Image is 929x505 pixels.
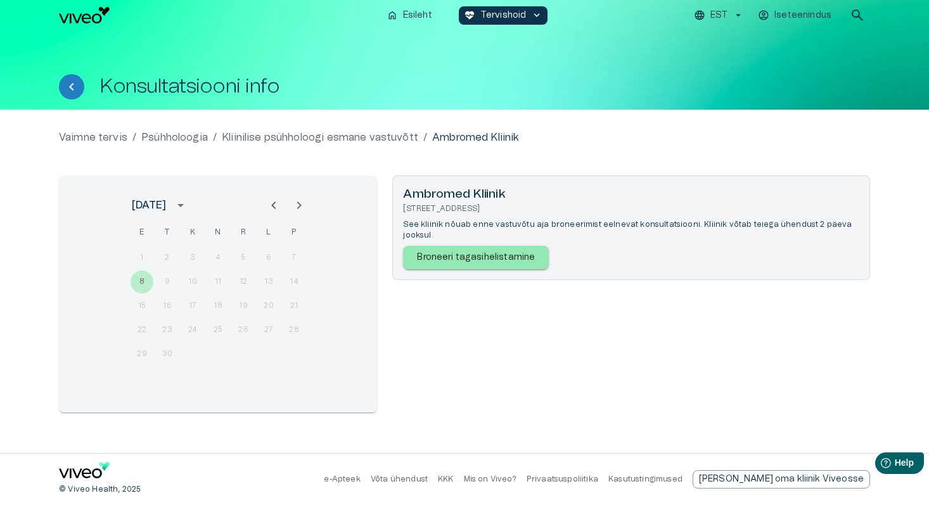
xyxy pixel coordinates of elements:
[710,9,727,22] p: EST
[232,220,255,245] span: reede
[59,7,376,23] a: Navigate to homepage
[527,475,598,483] a: Privaatsuspoliitika
[387,10,398,21] span: home
[181,220,204,245] span: kolmapäev
[257,220,280,245] span: laupäev
[286,193,312,218] button: Next month
[141,130,208,145] a: Psühholoogia
[324,475,360,483] a: e-Apteek
[845,3,870,28] button: open search modal
[480,9,527,22] p: Tervishoid
[438,475,454,483] a: KKK
[59,74,84,99] button: Tagasi
[381,6,439,25] button: homeEsileht
[417,251,535,264] p: Broneeri tagasihelistamine
[207,220,229,245] span: neljapäev
[423,130,427,145] p: /
[59,462,110,483] a: Navigate to home page
[156,220,179,245] span: teisipäev
[464,10,475,21] span: ecg_heart
[608,475,682,483] a: Kasutustingimused
[371,474,428,485] p: Võta ühendust
[59,484,141,495] p: © Viveo Health, 2025
[213,130,217,145] p: /
[131,220,153,245] span: esmaspäev
[531,10,542,21] span: keyboard_arrow_down
[850,8,865,23] span: search
[403,219,859,241] p: See kliinik nõuab enne vastuvõtu aja broneerimist eelnevat konsultatsiooni. Kliinik võtab teiega ...
[132,130,136,145] p: /
[830,447,929,483] iframe: Help widget launcher
[403,186,859,203] h6: Ambromed Kliinik
[459,6,548,25] button: ecg_heartTervishoidkeyboard_arrow_down
[464,474,516,485] p: Mis on Viveo?
[692,6,746,25] button: EST
[99,75,279,98] h1: Konsultatsiooni info
[283,220,305,245] span: pühapäev
[756,6,835,25] button: Iseteenindus
[170,195,191,216] button: calendar view is open, switch to year view
[403,9,432,22] p: Esileht
[774,9,831,22] p: Iseteenindus
[693,470,870,489] a: Send email to partnership request to viveo
[403,246,549,269] div: Broneeri tagasihelistamine
[132,198,166,213] div: [DATE]
[59,130,127,145] a: Vaimne tervis
[432,130,518,145] p: Ambromed Kliinik
[59,7,110,23] img: Viveo logo
[222,130,418,145] a: Kliinilise psühholoogi esmane vastuvõtt
[403,203,859,214] p: [STREET_ADDRESS]
[699,473,864,486] p: [PERSON_NAME] oma kliinik Viveosse
[403,241,859,269] a: Open selected supplier callback service booking
[693,470,870,489] div: [PERSON_NAME] oma kliinik Viveosse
